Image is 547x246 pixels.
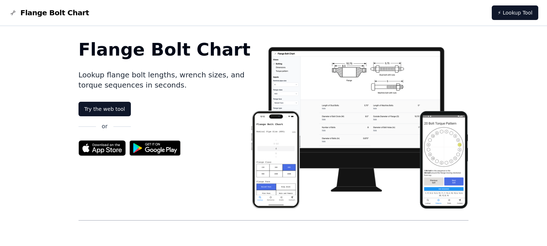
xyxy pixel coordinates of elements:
a: ⚡ Lookup Tool [492,5,538,20]
img: Flange Bolt Chart Logo [9,8,17,17]
span: Flange Bolt Chart [20,8,89,18]
p: Lookup flange bolt lengths, wrench sizes, and torque sequences in seconds. [79,70,251,90]
img: Flange bolt chart app screenshot [250,41,468,209]
a: Flange Bolt Chart LogoFlange Bolt Chart [9,8,89,18]
a: Try the web tool [79,102,131,116]
img: App Store badge for the Flange Bolt Chart app [79,140,126,156]
h1: Flange Bolt Chart [79,41,251,58]
img: Get it on Google Play [126,137,185,160]
p: or [102,122,108,131]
